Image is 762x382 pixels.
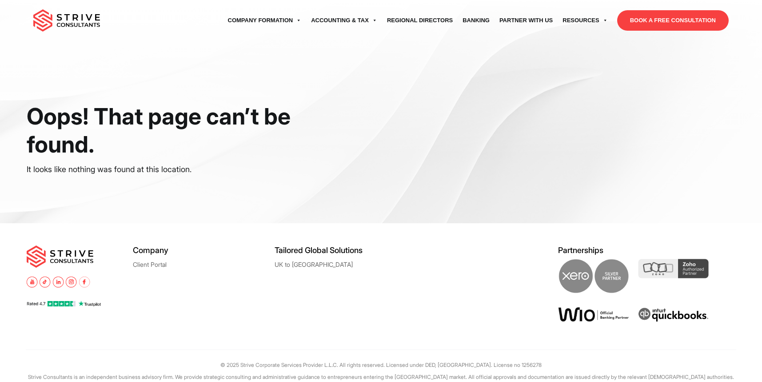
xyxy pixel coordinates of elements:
h5: Company [133,245,275,255]
img: Wio Offical Banking Partner [558,307,629,322]
a: Partner with Us [495,8,558,33]
h1: Oops! That page can’t be found. [27,102,331,158]
a: Client Portal [133,261,167,268]
img: main-logo.svg [27,245,93,268]
a: Resources [558,8,612,33]
img: Zoho Partner [638,259,709,279]
a: Accounting & Tax [306,8,382,33]
a: Company Formation [223,8,307,33]
p: © 2025 Strive Corporate Services Provider L.L.C. All rights reserved. Licensed under DED, [GEOGRA... [26,359,736,371]
h5: Tailored Global Solutions [275,245,416,255]
a: BOOK A FREE CONSULTATION [617,10,729,31]
p: It looks like nothing was found at this location. [27,163,331,176]
a: Banking [458,8,495,33]
a: UK to [GEOGRAPHIC_DATA] [275,261,353,268]
img: intuit quickbooks [638,307,709,323]
h5: Partnerships [558,245,735,255]
a: Regional Directors [382,8,458,33]
img: main-logo.svg [33,9,100,32]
